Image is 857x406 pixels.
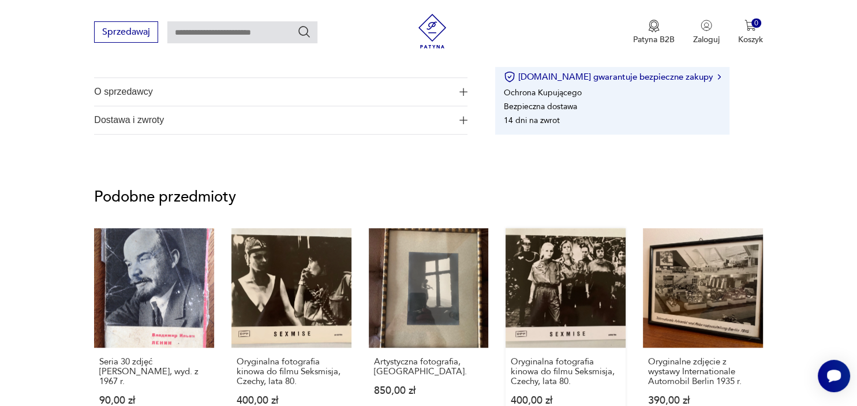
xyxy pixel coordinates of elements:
[504,101,577,112] li: Bezpieczna dostawa
[693,34,720,45] p: Zaloguj
[648,20,660,32] img: Ikona medalu
[633,34,675,45] p: Patyna B2B
[648,357,758,386] p: Oryginalne zdjęcie z wystawy Internationale Automobil Berlin 1935 r.
[374,386,484,396] p: 850,00 zł
[99,396,209,405] p: 90,00 zł
[693,20,720,45] button: Zaloguj
[415,14,450,49] img: Patyna - sklep z meblami i dekoracjami vintage
[94,78,452,106] span: O sprzedawcy
[744,20,756,31] img: Ikona koszyka
[701,20,712,31] img: Ikonka użytkownika
[504,71,515,83] img: Ikona certyfikatu
[94,78,467,106] button: Ikona plusaO sprzedawcy
[818,360,850,392] iframe: Smartsupp widget button
[717,74,721,80] img: Ikona strzałki w prawo
[459,88,467,96] img: Ikona plusa
[237,396,346,405] p: 400,00 zł
[94,29,158,37] a: Sprzedawaj
[297,25,311,39] button: Szukaj
[648,396,758,405] p: 390,00 zł
[459,116,467,124] img: Ikona plusa
[94,190,762,204] p: Podobne przedmioty
[374,357,484,377] p: Artystyczna fotografia, [GEOGRAPHIC_DATA].
[511,396,620,405] p: 400,00 zł
[511,357,620,386] p: Oryginalna fotografia kinowa do filmu Seksmisja, Czechy, lata 80.
[94,106,467,134] button: Ikona plusaDostawa i zwroty
[504,71,720,83] button: [DOMAIN_NAME] gwarantuje bezpieczne zakupy
[94,106,452,134] span: Dostawa i zwroty
[99,357,209,386] p: Seria 30 zdjęć [PERSON_NAME], wyd. z 1967 r.
[751,18,761,28] div: 0
[738,34,763,45] p: Koszyk
[94,21,158,43] button: Sprzedawaj
[237,357,346,386] p: Oryginalna fotografia kinowa do filmu Seksmisja, Czechy, lata 80.
[504,87,582,98] li: Ochrona Kupującego
[633,20,675,45] button: Patyna B2B
[633,20,675,45] a: Ikona medaluPatyna B2B
[504,115,560,126] li: 14 dni na zwrot
[738,20,763,45] button: 0Koszyk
